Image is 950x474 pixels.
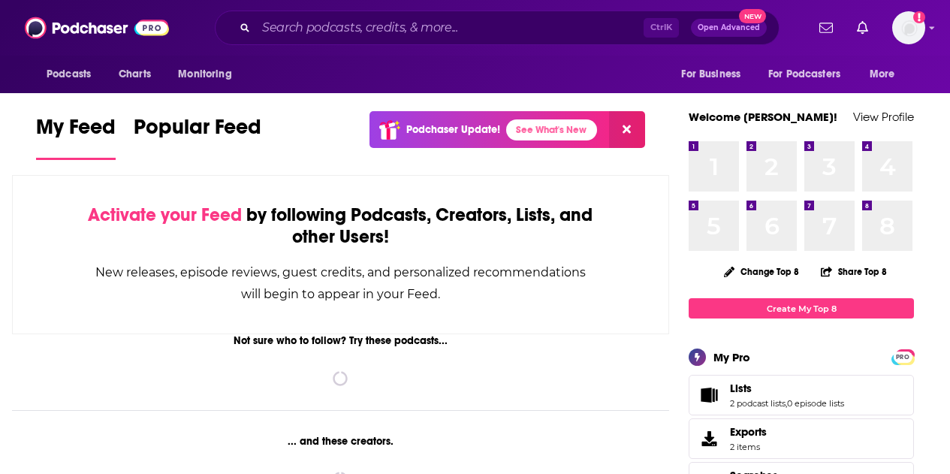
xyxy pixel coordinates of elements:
[730,425,767,439] span: Exports
[134,114,261,149] span: Popular Feed
[88,204,242,226] span: Activate your Feed
[36,114,116,160] a: My Feed
[787,398,844,409] a: 0 episode lists
[730,442,767,452] span: 2 items
[689,298,914,319] a: Create My Top 8
[671,60,759,89] button: open menu
[644,18,679,38] span: Ctrl K
[36,114,116,149] span: My Feed
[167,60,251,89] button: open menu
[88,204,593,248] div: by following Podcasts, Creators, Lists, and other Users!
[813,15,839,41] a: Show notifications dropdown
[256,16,644,40] input: Search podcasts, credits, & more...
[694,385,724,406] a: Lists
[681,64,740,85] span: For Business
[730,398,786,409] a: 2 podcast lists
[853,110,914,124] a: View Profile
[870,64,895,85] span: More
[36,60,110,89] button: open menu
[768,64,840,85] span: For Podcasters
[894,351,912,362] a: PRO
[892,11,925,44] span: Logged in as Footnote
[730,382,752,395] span: Lists
[691,19,767,37] button: Open AdvancedNew
[786,398,787,409] span: ,
[689,375,914,415] span: Lists
[119,64,151,85] span: Charts
[859,60,914,89] button: open menu
[913,11,925,23] svg: Add a profile image
[215,11,780,45] div: Search podcasts, credits, & more...
[892,11,925,44] button: Show profile menu
[88,261,593,305] div: New releases, episode reviews, guest credits, and personalized recommendations will begin to appe...
[178,64,231,85] span: Monitoring
[47,64,91,85] span: Podcasts
[134,114,261,160] a: Popular Feed
[894,352,912,363] span: PRO
[506,119,597,140] a: See What's New
[694,428,724,449] span: Exports
[109,60,160,89] a: Charts
[739,9,766,23] span: New
[820,257,888,286] button: Share Top 8
[851,15,874,41] a: Show notifications dropdown
[25,14,169,42] img: Podchaser - Follow, Share and Rate Podcasts
[892,11,925,44] img: User Profile
[406,123,500,136] p: Podchaser Update!
[689,110,837,124] a: Welcome [PERSON_NAME]!
[698,24,760,32] span: Open Advanced
[758,60,862,89] button: open menu
[730,382,844,395] a: Lists
[12,334,669,347] div: Not sure who to follow? Try these podcasts...
[689,418,914,459] a: Exports
[713,350,750,364] div: My Pro
[12,435,669,448] div: ... and these creators.
[715,262,808,281] button: Change Top 8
